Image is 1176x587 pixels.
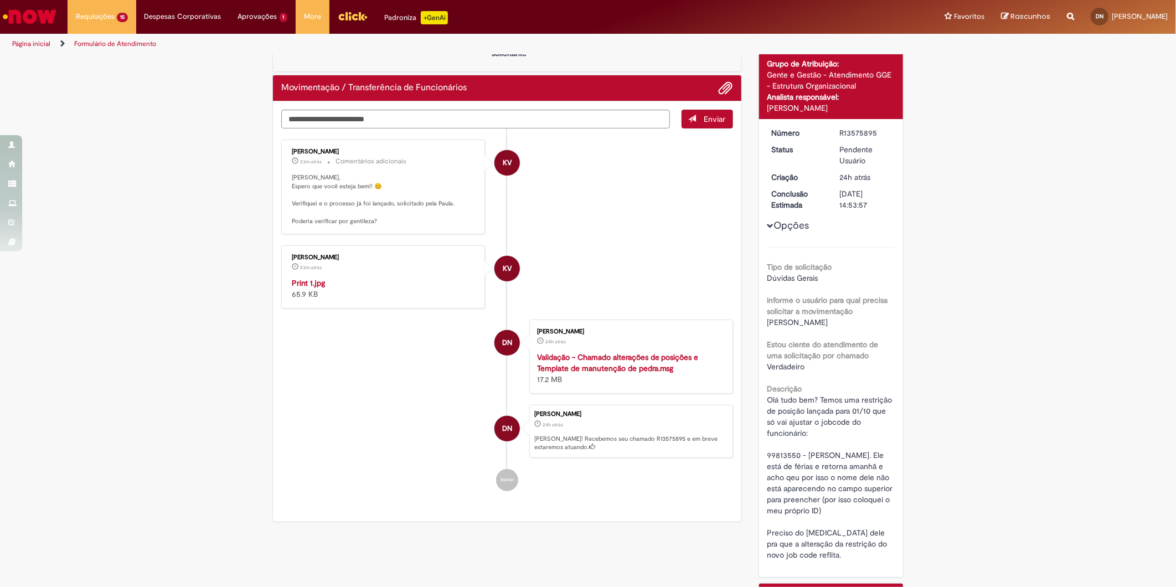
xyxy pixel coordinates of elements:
img: ServiceNow [1,6,58,28]
span: KV [503,150,512,176]
span: Verdadeiro [767,362,805,372]
b: informe o usuário para qual precisa solicitar a movimentação [767,295,888,316]
span: DN [502,415,512,442]
ul: Trilhas de página [8,34,776,54]
div: Gente e Gestão - Atendimento GGE - Estrutura Organizacional [767,69,895,91]
span: 23m atrás [300,158,322,165]
div: 17.2 MB [537,352,721,385]
button: Adicionar anexos [719,81,733,95]
dt: Status [764,144,832,155]
p: [PERSON_NAME], Espero que você esteja bem!! 😊 Verifiquei e o processo já foi lançado, solicitado ... [292,173,476,225]
b: Estou ciente do atendimento de uma solicitação por chamado [767,339,879,361]
a: Print 1.jpg [292,278,325,288]
img: click_logo_yellow_360x200.png [338,8,368,24]
span: 24h atrás [543,421,563,428]
a: Rascunhos [1001,12,1050,22]
b: Tipo de solicitação [767,262,832,272]
span: KV [503,255,512,282]
div: Analista responsável: [767,91,895,102]
span: 23m atrás [300,264,322,271]
span: Despesas Corporativas [145,11,221,22]
span: Aprovações [238,11,277,22]
a: Validação - Chamado alterações de posições e Template de manutenção de pedra.msg [537,352,699,373]
span: Enviar [704,114,726,124]
span: 15 [117,13,128,22]
div: [PERSON_NAME] [537,328,721,335]
a: Página inicial [12,39,50,48]
div: Karine Vieira [494,256,520,281]
span: 24h atrás [545,338,566,345]
a: Formulário de Atendimento [74,39,156,48]
span: DN [502,329,512,356]
button: Enviar [682,110,733,128]
div: 65.9 KB [292,277,476,300]
div: Padroniza [384,11,448,24]
dt: Conclusão Estimada [764,188,832,210]
div: Pendente Usuário [839,144,891,166]
span: Requisições [76,11,115,22]
span: 1 [280,13,288,22]
b: Descrição [767,384,802,394]
time: 30/09/2025 10:12:39 [300,158,322,165]
time: 29/09/2025 10:53:53 [543,421,563,428]
h2: Movimentação / Transferência de Funcionários Histórico de tíquete [281,83,467,93]
div: [PERSON_NAME] [292,148,476,155]
span: 24h atrás [839,172,870,182]
span: DN [1096,13,1103,20]
span: More [304,11,321,22]
textarea: Digite sua mensagem aqui... [281,110,670,128]
div: [PERSON_NAME] [534,411,727,418]
div: Deise Oliveira Do Nascimento [494,416,520,441]
span: Rascunhos [1010,11,1050,22]
dt: Criação [764,172,832,183]
div: [PERSON_NAME] [767,102,895,114]
li: Deise Oliveira Do Nascimento [281,405,733,458]
p: +GenAi [421,11,448,24]
div: Grupo de Atribuição: [767,58,895,69]
div: R13575895 [839,127,891,138]
small: Comentários adicionais [336,157,406,166]
dt: Número [764,127,832,138]
span: Favoritos [954,11,984,22]
span: [PERSON_NAME] [1112,12,1168,21]
div: Deise Oliveira Do Nascimento [494,330,520,356]
time: 29/09/2025 10:53:48 [545,338,566,345]
p: [PERSON_NAME]! Recebemos seu chamado R13575895 e em breve estaremos atuando. [534,435,727,452]
div: [PERSON_NAME] [292,254,476,261]
span: [PERSON_NAME] [767,317,828,327]
span: Dúvidas Gerais [767,273,818,283]
div: Karine Vieira [494,150,520,176]
div: 29/09/2025 10:53:53 [839,172,891,183]
time: 29/09/2025 10:53:53 [839,172,870,182]
ul: Histórico de tíquete [281,128,733,502]
time: 30/09/2025 10:12:14 [300,264,322,271]
div: [DATE] 14:53:57 [839,188,891,210]
span: Olá tudo bem? Temos uma restrição de posição lançada para 01/10 que só vai ajustar o jobcode do f... [767,395,895,560]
